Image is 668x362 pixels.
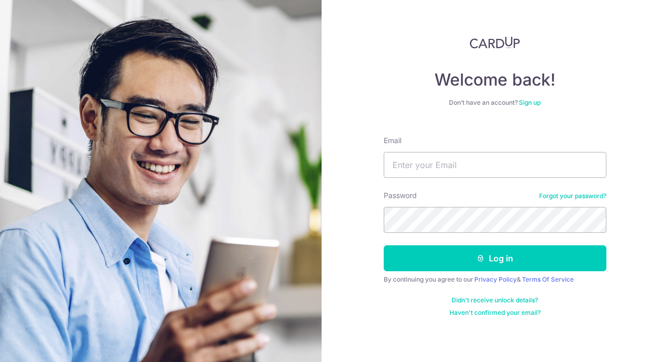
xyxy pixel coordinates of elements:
img: CardUp Logo [470,36,520,49]
button: Log in [384,245,606,271]
a: Terms Of Service [522,275,574,283]
div: By continuing you agree to our & [384,275,606,284]
label: Email [384,135,401,146]
input: Enter your Email [384,152,606,178]
label: Password [384,190,417,201]
a: Didn't receive unlock details? [452,296,538,304]
a: Privacy Policy [474,275,517,283]
a: Haven't confirmed your email? [449,309,541,317]
a: Forgot your password? [539,192,606,200]
h4: Welcome back! [384,69,606,90]
a: Sign up [519,99,541,106]
div: Don’t have an account? [384,99,606,107]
